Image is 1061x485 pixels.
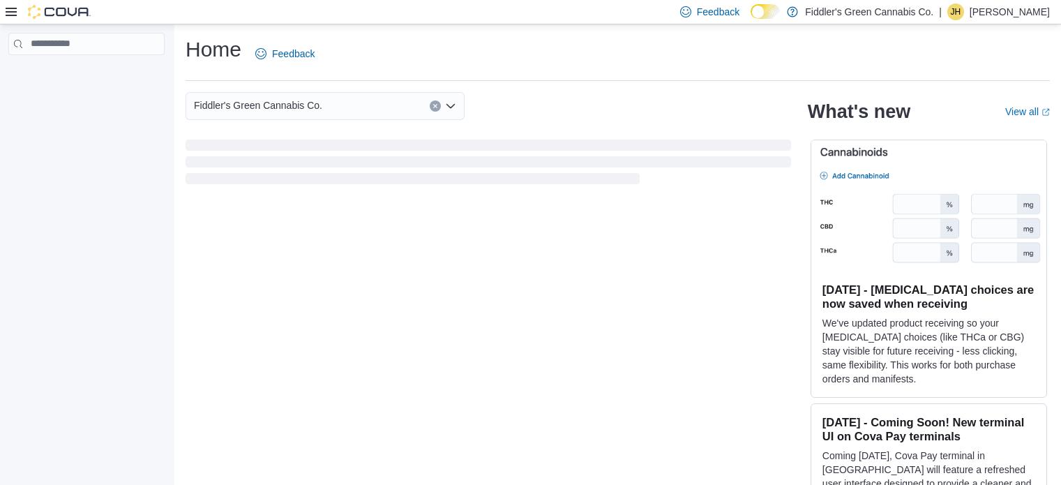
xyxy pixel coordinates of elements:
[28,5,91,19] img: Cova
[250,40,320,68] a: Feedback
[8,58,165,91] nav: Complex example
[808,100,910,123] h2: What's new
[822,316,1035,386] p: We've updated product receiving so your [MEDICAL_DATA] choices (like THCa or CBG) stay visible fo...
[822,415,1035,443] h3: [DATE] - Coming Soon! New terminal UI on Cova Pay terminals
[822,283,1035,311] h3: [DATE] - [MEDICAL_DATA] choices are now saved when receiving
[1005,106,1050,117] a: View allExternal link
[751,4,780,19] input: Dark Mode
[430,100,441,112] button: Clear input
[1041,108,1050,117] svg: External link
[951,3,961,20] span: JH
[272,47,315,61] span: Feedback
[805,3,933,20] p: Fiddler's Green Cannabis Co.
[186,142,791,187] span: Loading
[194,97,322,114] span: Fiddler's Green Cannabis Co.
[445,100,456,112] button: Open list of options
[947,3,964,20] div: Joel Herrington
[697,5,739,19] span: Feedback
[939,3,942,20] p: |
[186,36,241,64] h1: Home
[970,3,1050,20] p: [PERSON_NAME]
